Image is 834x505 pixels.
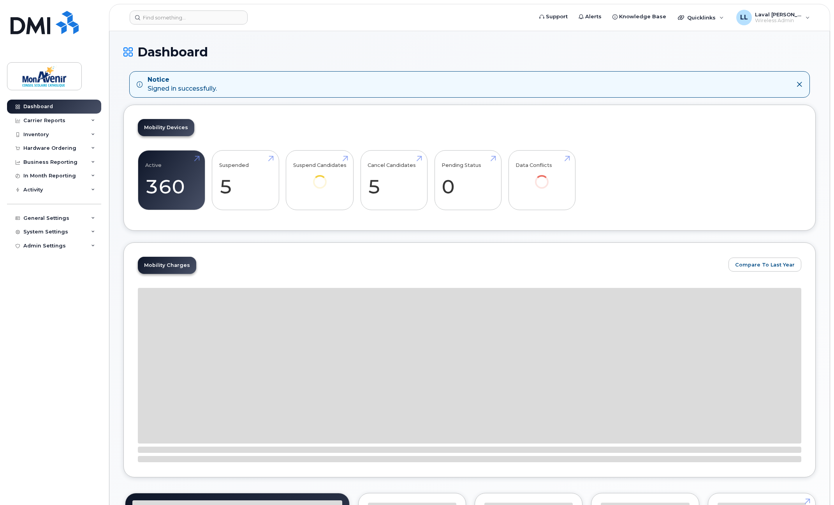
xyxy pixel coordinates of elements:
[145,154,198,206] a: Active 360
[138,257,196,274] a: Mobility Charges
[123,45,816,59] h1: Dashboard
[148,75,217,93] div: Signed in successfully.
[368,154,420,206] a: Cancel Candidates 5
[148,75,217,84] strong: Notice
[138,119,194,136] a: Mobility Devices
[219,154,272,206] a: Suspended 5
[442,154,494,206] a: Pending Status 0
[735,261,795,268] span: Compare To Last Year
[728,258,801,272] button: Compare To Last Year
[293,154,347,199] a: Suspend Candidates
[516,154,568,199] a: Data Conflicts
